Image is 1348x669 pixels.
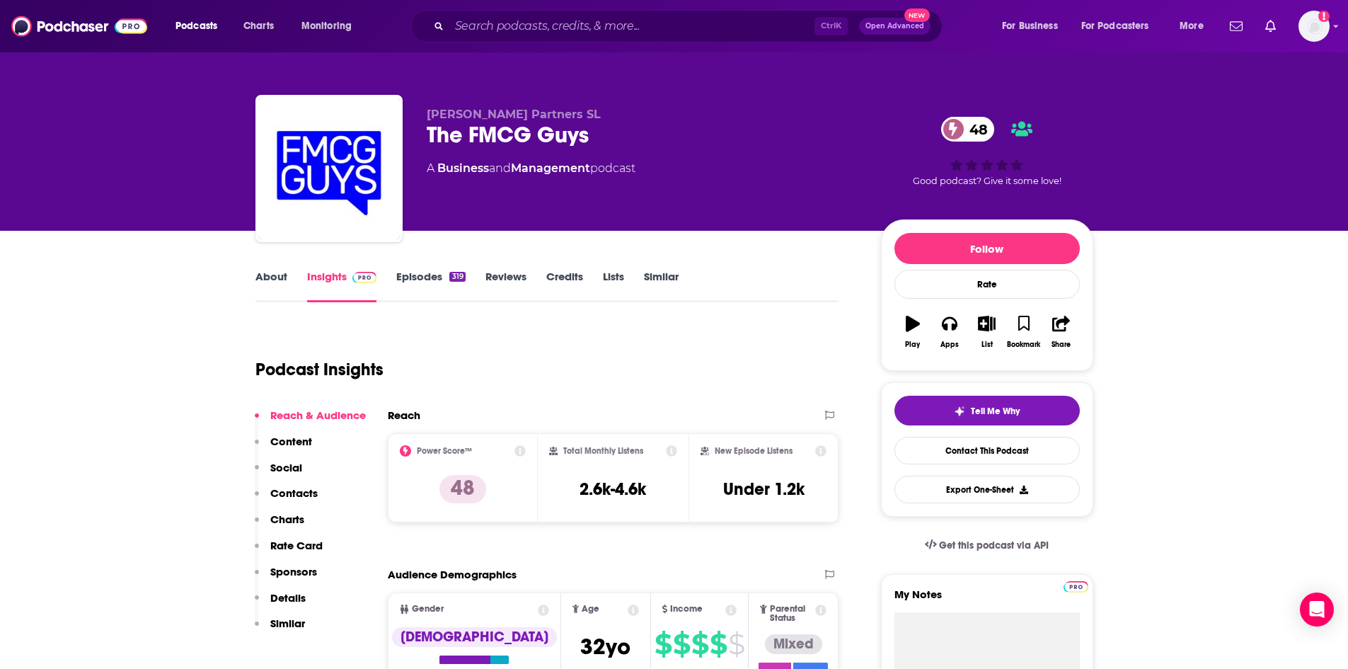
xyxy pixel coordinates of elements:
[255,565,317,591] button: Sponsors
[388,568,517,581] h2: Audience Demographics
[255,461,302,487] button: Social
[670,605,703,614] span: Income
[255,617,305,643] button: Similar
[175,16,217,36] span: Podcasts
[894,476,1080,503] button: Export One-Sheet
[1180,16,1204,36] span: More
[1300,593,1334,627] div: Open Intercom Messenger
[270,539,323,552] p: Rate Card
[723,479,805,500] h3: Under 1.2k
[1006,307,1042,358] button: Bookmark
[270,461,302,474] p: Social
[11,13,147,40] img: Podchaser - Follow, Share and Rate Podcasts
[255,591,306,617] button: Details
[1298,11,1330,42] button: Show profile menu
[955,117,995,142] span: 48
[166,15,236,38] button: open menu
[1007,341,1040,349] div: Bookmark
[728,633,744,656] span: $
[715,446,793,456] h2: New Episode Listens
[992,15,1076,38] button: open menu
[865,23,924,30] span: Open Advanced
[270,591,306,605] p: Details
[580,479,646,500] h3: 2.6k-4.6k
[913,176,1061,186] span: Good podcast? Give it some love!
[546,270,583,302] a: Credits
[301,16,352,36] span: Monitoring
[270,617,305,630] p: Similar
[1298,11,1330,42] span: Logged in as BWeinstein
[1081,16,1149,36] span: For Podcasters
[270,435,312,448] p: Content
[582,605,599,614] span: Age
[392,627,557,647] div: [DEMOGRAPHIC_DATA]
[255,513,304,539] button: Charts
[1260,14,1281,38] a: Show notifications dropdown
[939,539,1049,551] span: Get this podcast via API
[765,634,822,654] div: Mixed
[437,161,489,175] a: Business
[931,307,968,358] button: Apps
[710,633,727,656] span: $
[904,8,930,22] span: New
[971,406,1020,417] span: Tell Me Why
[255,435,312,461] button: Content
[1318,11,1330,22] svg: Add a profile image
[1224,14,1248,38] a: Show notifications dropdown
[1064,581,1088,593] img: Podchaser Pro
[894,233,1080,264] button: Follow
[489,161,511,175] span: and
[894,437,1080,464] a: Contact This Podcast
[940,341,959,349] div: Apps
[905,341,920,349] div: Play
[673,633,690,656] span: $
[655,633,672,656] span: $
[603,270,624,302] a: Lists
[1064,579,1088,593] a: Pro website
[243,16,274,36] span: Charts
[894,270,1080,299] div: Rate
[258,98,400,239] img: The FMCG Guys
[255,539,323,565] button: Rate Card
[881,108,1093,195] div: 48Good podcast? Give it some love!
[894,588,1080,612] label: My Notes
[511,161,590,175] a: Management
[417,446,472,456] h2: Power Score™
[427,108,601,121] span: [PERSON_NAME] Partners SL
[439,475,486,503] p: 48
[644,270,679,302] a: Similar
[449,272,465,282] div: 319
[352,272,377,283] img: Podchaser Pro
[1002,16,1058,36] span: For Business
[292,15,370,38] button: open menu
[255,486,318,513] button: Contacts
[859,18,931,35] button: Open AdvancedNew
[941,117,995,142] a: 48
[1170,15,1221,38] button: open menu
[1298,11,1330,42] img: User Profile
[449,15,814,38] input: Search podcasts, credits, & more...
[968,307,1005,358] button: List
[396,270,465,302] a: Episodes319
[894,307,931,358] button: Play
[981,341,993,349] div: List
[770,605,813,623] span: Parental Status
[307,270,377,302] a: InsightsPodchaser Pro
[270,513,304,526] p: Charts
[563,446,643,456] h2: Total Monthly Listens
[894,396,1080,425] button: tell me why sparkleTell Me Why
[424,10,956,42] div: Search podcasts, credits, & more...
[814,17,848,35] span: Ctrl K
[1042,307,1079,358] button: Share
[270,565,317,578] p: Sponsors
[580,633,630,661] span: 32 yo
[427,160,635,177] div: A podcast
[255,270,287,302] a: About
[1052,341,1071,349] div: Share
[1072,15,1170,38] button: open menu
[954,406,965,417] img: tell me why sparkle
[485,270,526,302] a: Reviews
[914,528,1061,563] a: Get this podcast via API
